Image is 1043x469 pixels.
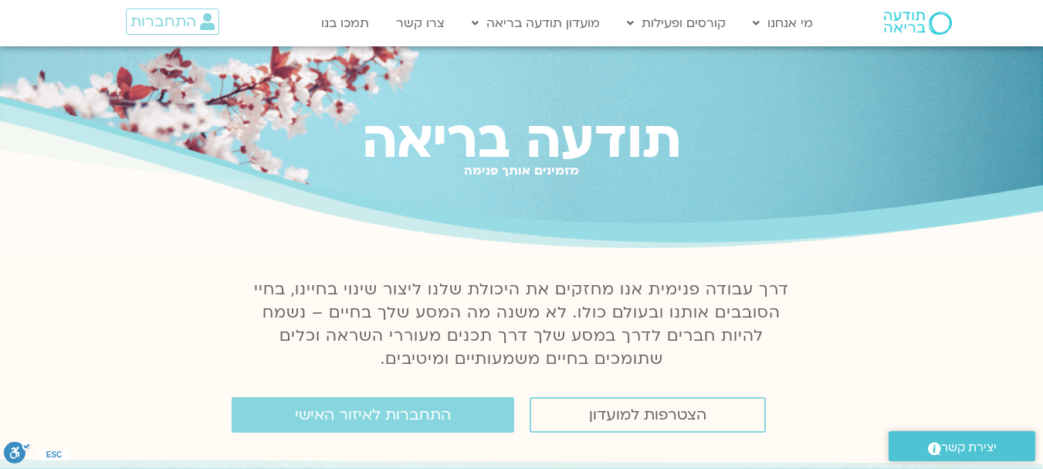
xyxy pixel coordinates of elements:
[884,12,952,35] img: תודעה בריאה
[313,8,377,38] a: תמכו בנו
[589,406,706,423] span: הצטרפות למועדון
[619,8,733,38] a: קורסים ופעילות
[745,8,821,38] a: מי אנחנו
[232,397,514,433] a: התחברות לאיזור האישי
[126,8,219,35] a: התחברות
[530,397,766,433] a: הצטרפות למועדון
[246,278,798,371] p: דרך עבודה פנימית אנו מחזקים את היכולת שלנו ליצור שינוי בחיינו, בחיי הסובבים אותנו ובעולם כולו. לא...
[295,406,451,423] span: התחברות לאיזור האישי
[388,8,452,38] a: צרו קשר
[464,8,608,38] a: מועדון תודעה בריאה
[889,431,1035,461] a: יצירת קשר
[941,437,997,458] span: יצירת קשר
[130,13,196,30] span: התחברות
